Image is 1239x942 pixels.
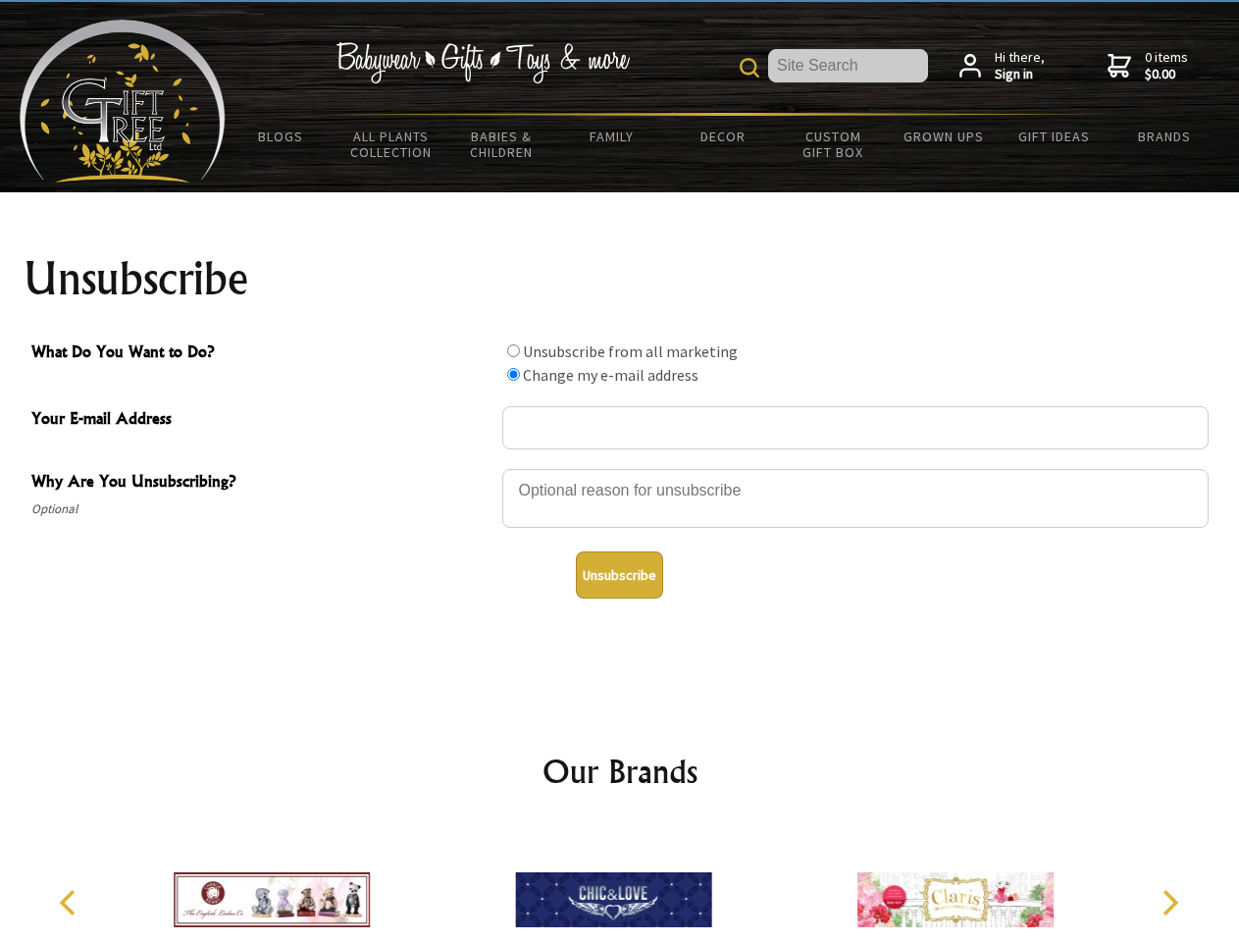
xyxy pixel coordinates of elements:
[24,255,1216,302] h1: Unsubscribe
[999,116,1110,157] a: Gift Ideas
[507,368,520,381] input: What Do You Want to Do?
[557,116,668,157] a: Family
[20,20,226,183] img: Babyware - Gifts - Toys and more...
[1148,881,1191,924] button: Next
[507,344,520,357] input: What Do You Want to Do?
[1145,66,1188,83] strong: $0.00
[502,469,1209,528] textarea: Why Are You Unsubscribing?
[31,340,492,368] span: What Do You Want to Do?
[336,42,630,83] img: Babywear - Gifts - Toys & more
[336,116,447,173] a: All Plants Collection
[888,116,999,157] a: Grown Ups
[995,49,1045,83] span: Hi there,
[523,341,738,361] label: Unsubscribe from all marketing
[959,49,1045,83] a: Hi there,Sign in
[31,469,492,497] span: Why Are You Unsubscribing?
[740,58,759,78] img: product search
[502,406,1209,449] input: Your E-mail Address
[667,116,778,157] a: Decor
[778,116,889,173] a: Custom Gift Box
[31,497,492,521] span: Optional
[49,881,92,924] button: Previous
[768,49,928,82] input: Site Search
[995,66,1045,83] strong: Sign in
[1108,49,1188,83] a: 0 items$0.00
[523,365,698,385] label: Change my e-mail address
[39,748,1201,795] h2: Our Brands
[1145,48,1188,83] span: 0 items
[226,116,336,157] a: BLOGS
[576,551,663,599] button: Unsubscribe
[1110,116,1220,157] a: Brands
[31,406,492,435] span: Your E-mail Address
[446,116,557,173] a: Babies & Children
